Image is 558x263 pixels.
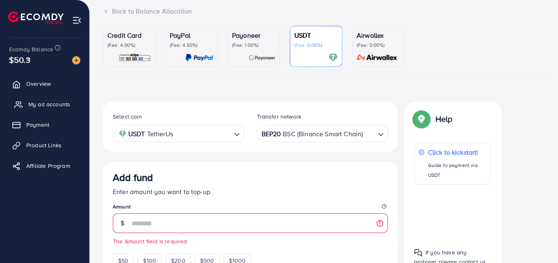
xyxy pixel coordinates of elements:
a: Affiliate Program [6,158,83,174]
p: Guide to payment via USDT [428,160,486,180]
span: Product Links [26,141,61,149]
p: Click to kickstart! [428,147,486,157]
p: Credit Card [107,30,151,40]
span: Affiliate Program [26,162,70,170]
p: Airwallex [357,30,400,40]
p: PayPal [170,30,213,40]
a: Payment [6,117,83,133]
span: Payment [26,121,49,129]
a: My ad accounts [6,96,83,112]
span: My ad accounts [28,100,70,108]
label: Transfer network [257,112,302,121]
img: card [328,53,338,62]
a: Overview [6,75,83,92]
img: Popup guide [414,112,429,126]
span: Ecomdy Balance [9,45,53,53]
img: card [248,53,276,62]
span: $50.3 [9,54,30,66]
div: Back to Balance Allocation [103,7,545,16]
strong: BEP20 [262,128,281,140]
small: The Amount field is required [113,237,388,245]
iframe: Chat [523,226,552,257]
img: coin [119,130,126,137]
span: BSC (Binance Smart Chain) [283,128,363,140]
span: Overview [26,80,51,88]
img: Popup guide [414,249,422,257]
input: Search for option [175,127,231,140]
span: TetherUs [147,128,173,140]
p: (Fee: 0.00%) [294,42,338,48]
p: (Fee: 4.50%) [170,42,213,48]
img: image [72,56,80,64]
strong: USDT [128,128,145,140]
legend: Amount [113,203,388,213]
label: Select coin [113,112,142,121]
img: card [118,53,151,62]
img: card [354,53,400,62]
a: Product Links [6,137,83,153]
img: logo [8,11,64,24]
div: Search for option [113,125,244,142]
input: Search for option [364,127,375,140]
p: USDT [294,30,338,40]
p: Payoneer [232,30,276,40]
div: Search for option [257,125,388,142]
p: (Fee: 0.00%) [357,42,400,48]
p: Enter amount you want to top-up [113,187,388,197]
h3: Add fund [113,172,153,183]
p: (Fee: 4.00%) [107,42,151,48]
img: card [185,53,213,62]
p: (Fee: 1.00%) [232,42,276,48]
img: menu [72,16,82,25]
p: Help [435,114,453,124]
